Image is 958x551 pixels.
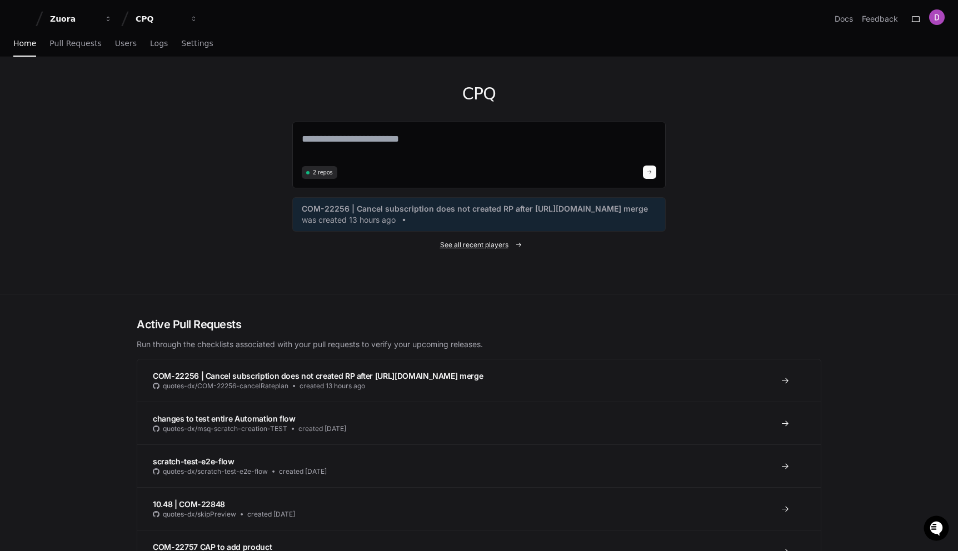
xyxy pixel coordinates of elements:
button: Start new chat [189,86,202,99]
span: created [DATE] [279,467,327,476]
span: quotes-dx/scratch-test-e2e-flow [163,467,268,476]
span: Settings [181,40,213,47]
button: CPQ [131,9,202,29]
span: 2 repos [313,168,333,177]
a: changes to test entire Automation flowquotes-dx/msq-scratch-creation-TESTcreated [DATE] [137,402,821,444]
span: created [DATE] [298,424,346,433]
span: See all recent players [440,241,508,249]
p: Run through the checklists associated with your pull requests to verify your upcoming releases. [137,339,821,350]
iframe: Open customer support [922,514,952,544]
a: Pull Requests [49,31,101,57]
div: CPQ [136,13,183,24]
a: See all recent players [292,241,666,249]
img: 1736555170064-99ba0984-63c1-480f-8ee9-699278ef63ed [11,83,31,103]
h1: CPQ [292,84,666,104]
span: was created 13 hours ago [302,214,396,226]
span: Users [115,40,137,47]
span: Pylon [111,117,134,125]
button: Feedback [862,13,898,24]
div: Zuora [50,13,98,24]
div: We're offline, we'll be back soon [38,94,145,103]
a: COM-22256 | Cancel subscription does not created RP after [URL][DOMAIN_NAME] mergequotes-dx/COM-2... [137,359,821,402]
img: ACg8ocL7nd7lGmBDw2GKD8J1trBMw4W4bEZjcuWgbWGiGkvT76sSCQ=s96-c [929,9,945,25]
span: quotes-dx/msq-scratch-creation-TEST [163,424,287,433]
span: quotes-dx/COM-22256-cancelRateplan [163,382,288,390]
a: Powered byPylon [78,116,134,125]
a: 10.48 | COM-22848quotes-dx/skipPreviewcreated [DATE] [137,487,821,530]
div: Start new chat [38,83,182,94]
button: Zuora [46,9,117,29]
span: scratch-test-e2e-flow [153,457,234,466]
span: Home [13,40,36,47]
span: 10.48 | COM-22848 [153,499,225,509]
a: COM-22256 | Cancel subscription does not created RP after [URL][DOMAIN_NAME] mergewas created 13 ... [302,203,656,226]
span: Logs [150,40,168,47]
h2: Active Pull Requests [137,317,821,332]
a: Users [115,31,137,57]
span: changes to test entire Automation flow [153,414,296,423]
a: Logs [150,31,168,57]
a: Home [13,31,36,57]
span: created [DATE] [247,510,295,519]
span: COM-22256 | Cancel subscription does not created RP after [URL][DOMAIN_NAME] merge [153,371,483,380]
span: created 13 hours ago [300,382,365,390]
img: PlayerZero [11,11,33,33]
a: scratch-test-e2e-flowquotes-dx/scratch-test-e2e-flowcreated [DATE] [137,444,821,487]
div: Welcome [11,44,202,62]
a: Docs [835,13,853,24]
span: Pull Requests [49,40,101,47]
span: quotes-dx/skipPreview [163,510,236,519]
span: COM-22256 | Cancel subscription does not created RP after [URL][DOMAIN_NAME] merge [302,203,648,214]
a: Settings [181,31,213,57]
